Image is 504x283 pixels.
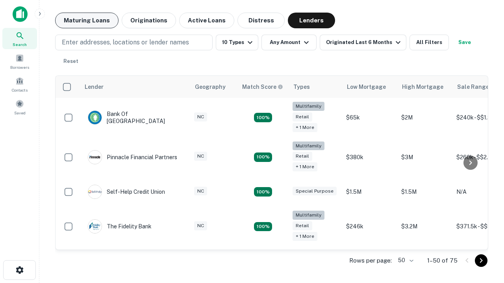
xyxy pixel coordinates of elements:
[402,82,443,92] div: High Mortgage
[10,64,29,70] span: Borrowers
[237,13,285,28] button: Distress
[88,110,182,125] div: Bank Of [GEOGRAPHIC_DATA]
[216,35,258,50] button: 10 Types
[342,98,397,138] td: $65k
[342,177,397,207] td: $1.5M
[288,13,335,28] button: Lenders
[261,35,317,50] button: Any Amount
[349,256,392,265] p: Rows per page:
[2,96,37,118] a: Saved
[88,150,177,164] div: Pinnacle Financial Partners
[88,219,152,233] div: The Fidelity Bank
[326,38,403,47] div: Originated Last 6 Months
[342,76,397,98] th: Low Mortgage
[195,82,226,92] div: Geography
[88,185,165,199] div: Self-help Credit Union
[395,255,415,266] div: 50
[475,254,487,267] button: Go to next page
[293,187,337,196] div: Special Purpose
[254,153,272,162] div: Matching Properties: 17, hasApolloMatch: undefined
[80,76,190,98] th: Lender
[88,111,102,124] img: picture
[397,76,452,98] th: High Mortgage
[88,185,102,198] img: picture
[13,41,27,48] span: Search
[58,53,83,69] button: Reset
[254,187,272,197] div: Matching Properties: 11, hasApolloMatch: undefined
[289,76,342,98] th: Types
[427,256,458,265] p: 1–50 of 75
[2,74,37,95] a: Contacts
[85,82,104,92] div: Lender
[397,207,452,246] td: $3.2M
[190,76,237,98] th: Geography
[457,82,489,92] div: Sale Range
[293,112,312,121] div: Retail
[293,152,312,161] div: Retail
[242,83,283,91] div: Capitalize uses an advanced AI algorithm to match your search with the best lender. The match sco...
[194,112,207,121] div: NC
[347,82,386,92] div: Low Mortgage
[320,35,406,50] button: Originated Last 6 Months
[409,35,449,50] button: All Filters
[293,141,324,151] div: Multifamily
[397,98,452,138] td: $2M
[293,82,310,92] div: Types
[12,87,28,93] span: Contacts
[293,102,324,111] div: Multifamily
[13,6,28,22] img: capitalize-icon.png
[194,152,207,161] div: NC
[293,232,317,241] div: + 1 more
[179,13,234,28] button: Active Loans
[254,222,272,232] div: Matching Properties: 10, hasApolloMatch: undefined
[122,13,176,28] button: Originations
[2,51,37,72] a: Borrowers
[452,35,477,50] button: Save your search to get updates of matches that match your search criteria.
[254,113,272,122] div: Matching Properties: 17, hasApolloMatch: undefined
[397,138,452,177] td: $3M
[293,211,324,220] div: Multifamily
[55,35,213,50] button: Enter addresses, locations or lender names
[465,220,504,258] iframe: Chat Widget
[2,28,37,49] a: Search
[14,110,26,116] span: Saved
[293,123,317,132] div: + 1 more
[342,207,397,246] td: $246k
[293,162,317,171] div: + 1 more
[242,83,282,91] h6: Match Score
[293,221,312,230] div: Retail
[62,38,189,47] p: Enter addresses, locations or lender names
[397,177,452,207] td: $1.5M
[194,187,207,196] div: NC
[194,221,207,230] div: NC
[237,76,289,98] th: Capitalize uses an advanced AI algorithm to match your search with the best lender. The match sco...
[55,13,119,28] button: Maturing Loans
[342,138,397,177] td: $380k
[88,220,102,233] img: picture
[88,151,102,164] img: picture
